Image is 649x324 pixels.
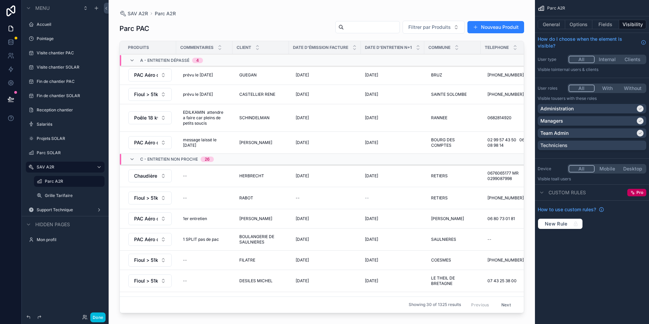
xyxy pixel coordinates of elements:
[183,137,226,148] span: message laissé le [DATE]
[365,140,378,145] span: [DATE]
[37,136,100,141] a: Projets SOLAR
[239,257,255,263] span: FILATRE
[128,88,172,101] button: Select Button
[140,157,198,162] span: c - entretien non proche
[183,92,213,97] span: prévu le [DATE]
[538,36,638,49] span: How do I choose when the element is visible?
[569,165,595,173] button: All
[538,36,646,49] a: How do I choose when the element is visible?
[128,111,172,124] button: Select Button
[128,233,172,246] button: Select Button
[296,115,309,121] span: [DATE]
[35,221,70,228] span: Hidden pages
[183,257,187,263] div: --
[538,96,646,101] p: Visible to
[431,257,451,263] span: COESMES
[569,56,595,63] button: All
[293,45,348,50] span: Date d'émission facture
[37,237,100,242] label: Mon profil
[155,10,176,17] span: Parc A2R
[45,179,100,184] label: Parc A2R
[296,237,309,242] span: [DATE]
[128,45,149,50] span: Produits
[128,10,148,17] span: SAV A2R
[487,216,515,221] span: 06 80 73 01 81
[183,110,226,126] span: EDILKAMIN attendre a faire car pleins de petits soucis
[296,257,309,263] span: [DATE]
[37,36,100,41] label: Pointage
[487,92,524,97] span: [PHONE_NUMBER]
[119,24,149,33] h1: Parc PAC
[365,92,378,97] span: [DATE]
[620,85,645,92] button: Without
[128,254,172,267] button: Select Button
[365,216,378,221] span: [DATE]
[239,140,272,145] span: [PERSON_NAME]
[134,277,158,284] span: Fioul > 51kw
[183,173,187,179] div: --
[487,137,530,148] span: 02 99 57 43 50 06 66 08 98 14
[595,165,620,173] button: Mobile
[37,65,100,70] label: Visite chantier SOLAR
[296,173,309,179] span: [DATE]
[239,92,275,97] span: CASTELLIER RENE
[365,195,369,201] span: --
[540,130,569,137] p: Team Admin
[239,173,264,179] span: HERBRECHT
[592,20,619,29] button: Fields
[431,115,447,121] span: RANNEE
[239,72,257,78] span: GUEGAN
[37,50,100,56] label: Visite chantier PAC
[538,176,646,182] p: Visible to
[128,69,172,82] button: Select Button
[538,206,604,213] a: How to use custom rules?
[37,122,100,127] label: Salariés
[239,278,273,284] span: DESILES MICHEL
[540,118,563,124] p: Managers
[636,190,643,195] span: Pro
[205,157,210,162] div: 26
[134,236,158,243] span: PAC Aéro ou Géo
[555,67,598,72] span: Internal users & clients
[619,20,646,29] button: Visibility
[487,237,492,242] div: --
[365,278,378,284] span: [DATE]
[365,45,412,50] span: Date d'entretien n+1
[542,221,570,227] span: New Rule
[239,195,253,201] span: RABOT
[431,237,456,242] span: SAULNIERES
[296,72,309,78] span: [DATE]
[45,193,100,198] a: Grille Tarifaire
[134,195,158,201] span: Fioul > 51kw
[428,45,450,50] span: Commune
[196,58,199,63] div: 4
[538,218,583,229] button: New Rule
[37,207,91,213] label: Support Technique
[37,107,100,113] label: Reception chantier
[237,45,251,50] span: Client
[37,150,100,156] label: Parc SOLAR
[487,170,530,181] span: 0676065177 MR 0299087998
[119,10,148,17] a: SAV A2R
[37,93,100,98] label: Fin de chantier SOLAR
[540,142,568,149] p: Techniciens
[37,22,100,27] label: Accueil
[134,139,158,146] span: PAC Aéro ou Géo
[37,79,100,84] a: Fin de chantier PAC
[128,212,172,225] button: Select Button
[183,237,219,242] span: 1 SPLIT pas de pac
[134,257,158,264] span: Fioul > 51kw
[408,24,451,31] span: Filtrer par Produits
[296,140,309,145] span: [DATE]
[239,234,282,245] span: BOULANGERIE DE SAULNIERES
[140,58,189,63] span: a - entretien dépassé
[431,275,474,286] span: LE THEIL DE BRETAGNE
[134,72,158,78] span: PAC Aéro ou Géo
